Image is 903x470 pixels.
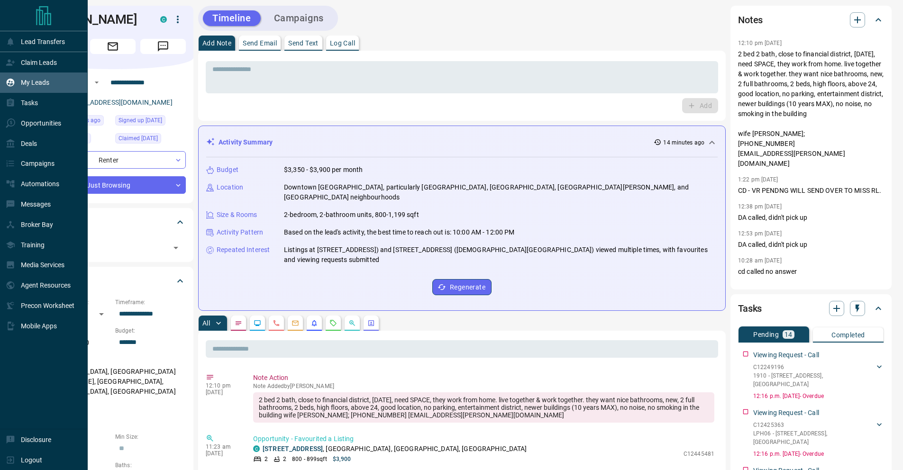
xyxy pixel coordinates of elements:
[119,116,162,125] span: Signed up [DATE]
[140,39,186,54] span: Message
[348,319,356,327] svg: Opportunities
[753,361,884,390] div: C122491961910 - [STREET_ADDRESS],[GEOGRAPHIC_DATA]
[284,182,718,202] p: Downtown [GEOGRAPHIC_DATA], particularly [GEOGRAPHIC_DATA], [GEOGRAPHIC_DATA], [GEOGRAPHIC_DATA][...
[367,319,375,327] svg: Agent Actions
[329,319,337,327] svg: Requests
[753,371,875,389] p: 1910 - [STREET_ADDRESS] , [GEOGRAPHIC_DATA]
[115,298,186,307] p: Timeframe:
[40,12,146,27] h1: [PERSON_NAME]
[219,137,273,147] p: Activity Summary
[115,461,186,470] p: Baths:
[738,297,884,320] div: Tasks
[333,455,351,463] p: $3,900
[253,392,714,423] div: 2 bed 2 bath, close to financial district, [DATE], need SPACE, they work from home. live together...
[831,332,865,338] p: Completed
[253,434,714,444] p: Opportunity - Favourited a Listing
[738,40,782,46] p: 12:10 pm [DATE]
[753,363,875,371] p: C12249196
[738,301,762,316] h2: Tasks
[217,210,257,220] p: Size & Rooms
[292,455,327,463] p: 800 - 899 sqft
[432,279,492,295] button: Regenerate
[115,433,186,441] p: Min Size:
[206,134,718,151] div: Activity Summary14 minutes ago
[115,326,186,335] p: Budget:
[283,455,286,463] p: 2
[310,319,318,327] svg: Listing Alerts
[202,320,210,326] p: All
[40,151,186,169] div: Renter
[284,245,718,265] p: Listings at [STREET_ADDRESS]) and [STREET_ADDRESS] ([DEMOGRAPHIC_DATA][GEOGRAPHIC_DATA]) viewed m...
[265,455,268,463] p: 2
[40,355,186,364] p: Areas Searched:
[203,10,261,26] button: Timeline
[753,419,884,448] div: C12425363LPH06 - [STREET_ADDRESS],[GEOGRAPHIC_DATA]
[206,389,239,396] p: [DATE]
[753,429,875,446] p: LPH06 - [STREET_ADDRESS] , [GEOGRAPHIC_DATA]
[40,404,186,413] p: Motivation:
[753,421,875,429] p: C12425363
[90,39,136,54] span: Email
[284,227,515,237] p: Based on the lead's activity, the best time to reach out is: 10:00 AM - 12:00 PM
[753,408,819,418] p: Viewing Request - Call
[263,444,527,454] p: , [GEOGRAPHIC_DATA], [GEOGRAPHIC_DATA], [GEOGRAPHIC_DATA]
[115,115,186,128] div: Sun Sep 28 2025
[206,382,239,389] p: 12:10 pm
[753,331,779,338] p: Pending
[235,319,242,327] svg: Notes
[284,210,419,220] p: 2-bedroom, 2-bathroom units, 800-1,199 sqft
[160,16,167,23] div: condos.ca
[243,40,277,46] p: Send Email
[217,165,238,175] p: Budget
[738,240,884,250] p: DA called, didn't pick up
[684,450,714,458] p: C12445481
[91,77,102,88] button: Open
[119,134,158,143] span: Claimed [DATE]
[738,49,884,169] p: 2 bed 2 bath, close to financial district, [DATE], need SPACE, they work from home. live together...
[292,319,299,327] svg: Emails
[784,331,793,338] p: 14
[663,138,704,147] p: 14 minutes ago
[738,186,884,196] p: CD - VR PENDNG WILL SEND OVER TO MISS RL.
[206,443,239,450] p: 11:23 am
[738,267,884,277] p: cd called no answer
[202,40,231,46] p: Add Note
[753,350,819,360] p: Viewing Request - Call
[738,213,884,223] p: DA called, didn't pick up
[330,40,355,46] p: Log Call
[217,227,263,237] p: Activity Pattern
[753,392,884,400] p: 12:16 p.m. [DATE] - Overdue
[40,270,186,292] div: Criteria
[217,245,270,255] p: Repeated Interest
[738,12,763,27] h2: Notes
[253,383,714,389] p: Note Added by [PERSON_NAME]
[265,10,333,26] button: Campaigns
[738,203,782,210] p: 12:38 pm [DATE]
[40,176,186,194] div: Just Browsing
[65,99,173,106] a: [EMAIL_ADDRESS][DOMAIN_NAME]
[40,211,186,234] div: Tags
[284,165,363,175] p: $3,350 - $3,900 per month
[253,373,714,383] p: Note Action
[273,319,280,327] svg: Calls
[217,182,243,192] p: Location
[263,445,323,452] a: [STREET_ADDRESS]
[738,257,782,264] p: 10:28 am [DATE]
[738,176,778,183] p: 1:22 pm [DATE]
[753,450,884,458] p: 12:16 p.m. [DATE] - Overdue
[206,450,239,457] p: [DATE]
[738,9,884,31] div: Notes
[253,445,260,452] div: condos.ca
[254,319,261,327] svg: Lead Browsing Activity
[115,133,186,146] div: Tue Oct 07 2025
[288,40,319,46] p: Send Text
[738,230,782,237] p: 12:53 pm [DATE]
[169,241,182,254] button: Open
[40,364,186,399] p: [GEOGRAPHIC_DATA], [GEOGRAPHIC_DATA][PERSON_NAME], [GEOGRAPHIC_DATA], [GEOGRAPHIC_DATA], [GEOGRAP...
